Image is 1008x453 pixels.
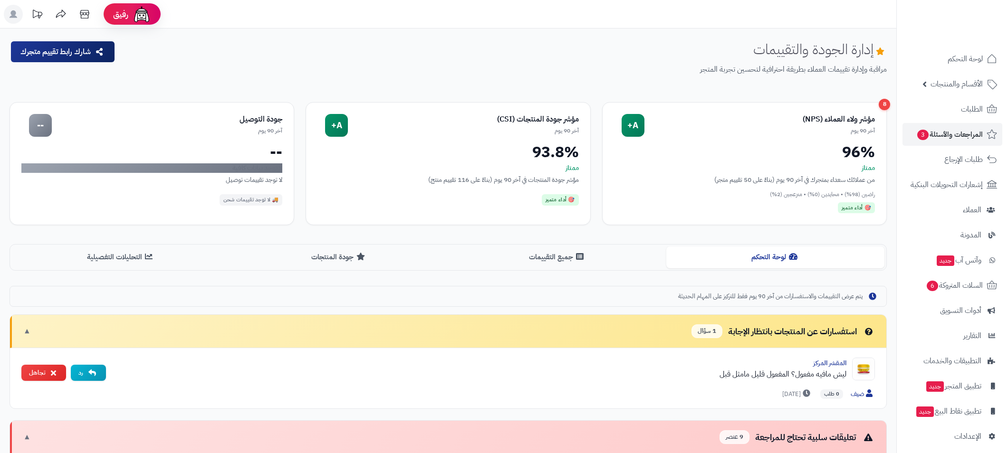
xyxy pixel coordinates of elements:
span: 1 سؤال [691,324,722,338]
div: -- [29,114,52,137]
div: 8 [879,99,890,110]
span: العملاء [963,203,981,217]
span: يتم عرض التقييمات والاستفسارات من آخر 90 يوم فقط للتركيز على المهام الحديثة [678,292,863,301]
a: إشعارات التحويلات البنكية [902,173,1002,196]
span: المراجعات والأسئلة [916,128,983,141]
span: ضيف [851,389,875,399]
span: لوحة التحكم [948,52,983,66]
button: لوحة التحكم [666,246,884,268]
div: من عملائك سعداء بمتجرك في آخر 90 يوم (بناءً على 50 تقييم متجر) [614,175,875,185]
div: جودة التوصيل [52,114,282,125]
button: تجاهل [21,365,66,381]
button: رد [71,365,106,381]
span: الإعدادات [954,430,981,443]
a: المقشر المركز [813,358,846,368]
span: جديد [937,255,954,266]
span: 0 طلب [820,389,843,399]
span: المدونة [960,228,981,242]
img: logo-2.png [943,27,999,47]
h1: إدارة الجودة والتقييمات [753,41,887,57]
span: طلبات الإرجاع [944,153,983,166]
span: 9 عنصر [720,430,749,444]
div: مؤشر جودة المنتجات في آخر 90 يوم (بناءً على 116 تقييم منتج) [317,175,578,185]
span: جديد [926,381,944,392]
span: تطبيق نقاط البيع [915,405,981,418]
div: 🎯 أداء متميز [542,194,579,206]
span: رفيق [113,9,128,20]
div: ليش مافيه مفعول؟ المفعول قليل مامثل قبل [114,368,846,380]
a: التطبيقات والخدمات [902,349,1002,372]
div: راضين (98%) • محايدين (0%) • منزعجين (2%) [614,190,875,198]
div: مؤشر ولاء العملاء (NPS) [644,114,875,125]
div: مؤشر جودة المنتجات (CSI) [348,114,578,125]
span: أدوات التسويق [940,304,981,317]
div: ممتاز [317,163,578,173]
button: جميع التقييمات [448,246,666,268]
div: ممتاز [614,163,875,173]
span: السلات المتروكة [926,279,983,292]
span: 6 [927,281,938,291]
div: 93.8% [317,144,578,160]
span: وآتس آب [936,254,981,267]
div: تعليقات سلبية تحتاج للمراجعة [720,430,875,444]
button: جودة المنتجات [230,246,448,268]
div: -- [21,144,282,160]
a: السلات المتروكة6 [902,274,1002,297]
span: جديد [916,406,934,417]
div: لا توجد تقييمات توصيل [21,175,282,185]
div: 🚚 لا توجد تقييمات شحن [220,194,283,206]
a: طلبات الإرجاع [902,148,1002,171]
span: إشعارات التحويلات البنكية [911,178,983,191]
a: التقارير [902,324,1002,347]
span: الأقسام والمنتجات [931,77,983,91]
a: وآتس آبجديد [902,249,1002,272]
span: الطلبات [961,103,983,116]
img: ai-face.png [132,5,151,24]
a: تطبيق نقاط البيعجديد [902,400,1002,423]
a: تحديثات المنصة [25,5,49,26]
p: مراقبة وإدارة تقييمات العملاء بطريقة احترافية لتحسين تجربة المتجر [123,64,887,75]
a: المدونة [902,224,1002,246]
div: 96% [614,144,875,160]
button: التحليلات التفصيلية [12,246,230,268]
div: آخر 90 يوم [644,127,875,135]
a: لوحة التحكم [902,47,1002,70]
div: آخر 90 يوم [52,127,282,135]
a: أدوات التسويق [902,299,1002,322]
span: ▼ [23,326,31,337]
a: الطلبات [902,98,1002,121]
span: التطبيقات والخدمات [923,354,981,368]
div: لا توجد بيانات كافية [21,163,282,173]
span: ▼ [23,432,31,443]
span: التقارير [963,329,981,342]
a: العملاء [902,198,1002,221]
div: A+ [622,114,644,137]
span: 3 [917,130,929,140]
div: A+ [325,114,348,137]
span: تطبيق المتجر [925,379,981,393]
a: الإعدادات [902,425,1002,448]
a: تطبيق المتجرجديد [902,375,1002,397]
div: 🎯 أداء متميز [838,202,875,214]
button: شارك رابط تقييم متجرك [11,41,115,62]
div: استفسارات عن المنتجات بانتظار الإجابة [691,324,875,338]
a: المراجعات والأسئلة3 [902,123,1002,146]
span: [DATE] [782,389,813,399]
img: Product [852,358,875,380]
div: آخر 90 يوم [348,127,578,135]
